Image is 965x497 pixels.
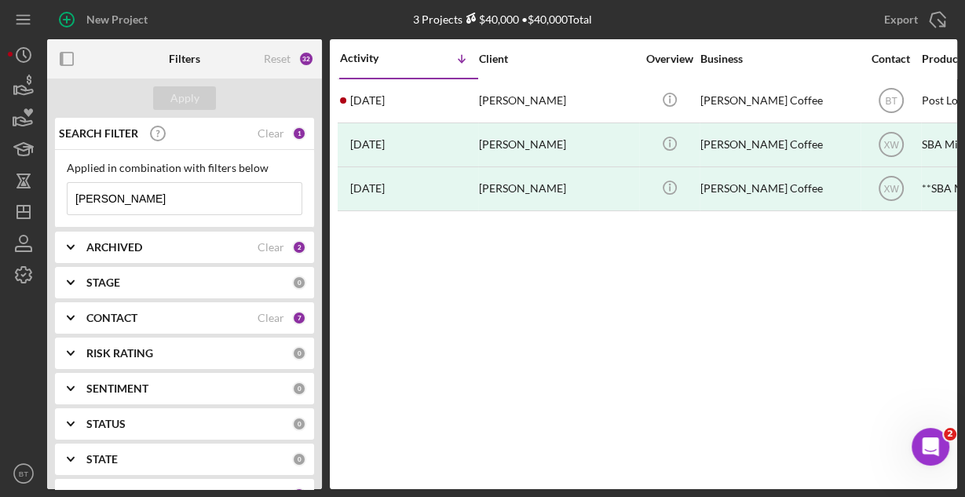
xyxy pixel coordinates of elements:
button: New Project [47,4,163,35]
button: BT [8,458,39,489]
div: Applied in combination with filters below [67,162,302,174]
iframe: Intercom live chat [912,428,949,466]
span: 2 [944,428,956,440]
div: 7 [292,311,306,325]
div: [PERSON_NAME] Coffee [700,80,857,122]
b: SENTIMENT [86,382,148,395]
button: Export [868,4,957,35]
div: Reset [264,53,291,65]
div: Clear [258,312,284,324]
div: 1 [292,126,306,141]
div: [PERSON_NAME] Coffee [700,124,857,166]
div: Clear [258,241,284,254]
div: New Project [86,4,148,35]
div: 32 [298,51,314,67]
div: [PERSON_NAME] Coffee [700,168,857,210]
div: 0 [292,417,306,431]
div: Clear [258,127,284,140]
b: ARCHIVED [86,241,142,254]
b: RISK RATING [86,347,153,360]
div: Client [479,53,636,65]
b: STATUS [86,418,126,430]
div: 0 [292,452,306,466]
time: 2025-03-13 13:36 [350,94,385,107]
div: Contact [861,53,920,65]
text: XW [883,140,899,151]
div: [PERSON_NAME] [479,80,636,122]
div: 3 Projects • $40,000 Total [412,13,591,26]
b: STAGE [86,276,120,289]
b: SEARCH FILTER [59,127,138,140]
div: 0 [292,382,306,396]
text: BT [19,470,28,478]
div: Apply [170,86,199,110]
text: BT [885,96,897,107]
div: Activity [340,52,409,64]
button: Apply [153,86,216,110]
div: [PERSON_NAME] [479,168,636,210]
div: Overview [640,53,699,65]
div: Export [884,4,918,35]
time: 2024-03-06 23:51 [350,138,385,151]
div: Business [700,53,857,65]
div: 2 [292,240,306,254]
div: $40,000 [462,13,518,26]
b: STATE [86,453,118,466]
div: [PERSON_NAME] [479,124,636,166]
b: CONTACT [86,312,137,324]
text: XW [883,184,899,195]
b: Filters [169,53,200,65]
time: 2024-03-04 16:06 [350,182,385,195]
div: 0 [292,276,306,290]
div: 0 [292,346,306,360]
